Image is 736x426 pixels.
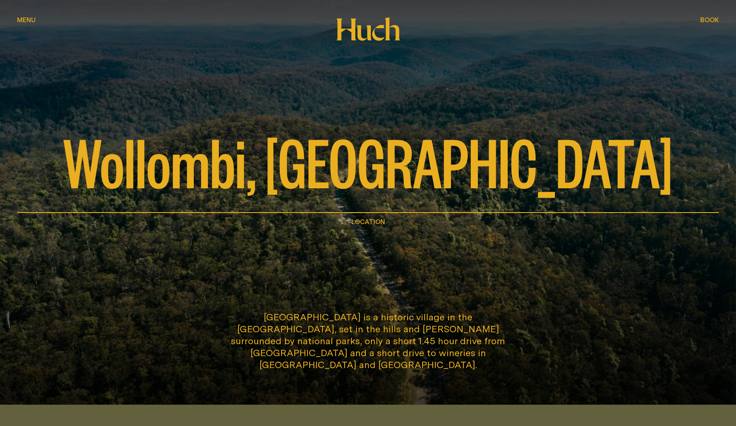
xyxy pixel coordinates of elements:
[63,126,673,194] span: Wollombi, [GEOGRAPHIC_DATA]
[700,15,719,26] button: show booking tray
[225,311,511,371] p: [GEOGRAPHIC_DATA] is a historic village in the [GEOGRAPHIC_DATA], set in the hills and [PERSON_NA...
[351,216,385,227] h1: Location
[700,17,719,23] span: Book
[17,15,36,26] button: show menu
[17,17,36,23] span: Menu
